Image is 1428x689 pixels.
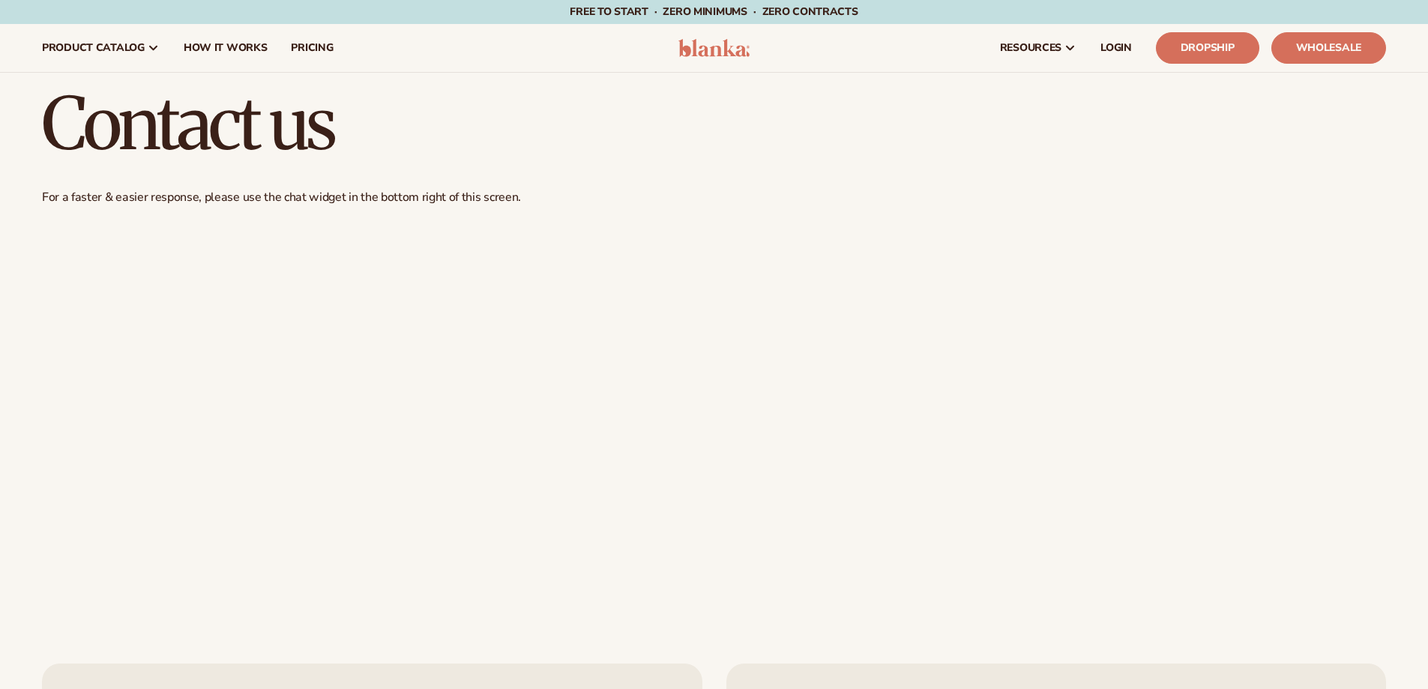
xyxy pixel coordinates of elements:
[172,24,280,72] a: How It Works
[184,42,268,54] span: How It Works
[678,39,750,57] img: logo
[1271,32,1386,64] a: Wholesale
[30,24,172,72] a: product catalog
[42,190,1386,205] p: For a faster & easier response, please use the chat widget in the bottom right of this screen.
[1088,24,1144,72] a: LOGIN
[1000,42,1061,54] span: resources
[1156,32,1259,64] a: Dropship
[42,42,145,54] span: product catalog
[279,24,345,72] a: pricing
[1100,42,1132,54] span: LOGIN
[988,24,1088,72] a: resources
[42,88,1386,160] h1: Contact us
[291,42,333,54] span: pricing
[42,217,1386,622] iframe: Contact Us Form
[570,4,858,19] span: Free to start · ZERO minimums · ZERO contracts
